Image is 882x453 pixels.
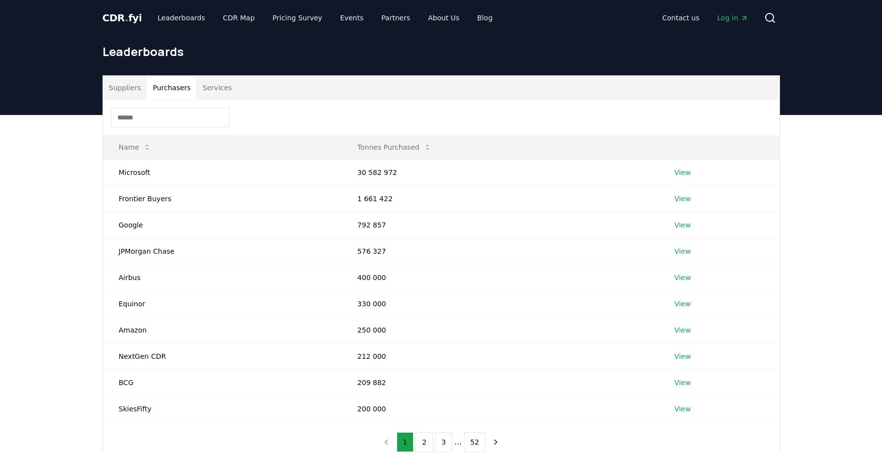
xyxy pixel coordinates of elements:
[342,238,659,264] td: 576 327
[103,12,142,24] span: CDR fyi
[103,317,342,343] td: Amazon
[332,9,371,27] a: Events
[342,290,659,317] td: 330 000
[103,396,342,422] td: SkiesFifty
[487,432,504,452] button: next page
[264,9,330,27] a: Pricing Survey
[103,264,342,290] td: Airbus
[125,12,128,24] span: .
[103,159,342,185] td: Microsoft
[342,396,659,422] td: 200 000
[103,44,780,59] h1: Leaderboards
[674,220,691,230] a: View
[342,264,659,290] td: 400 000
[373,9,418,27] a: Partners
[469,9,501,27] a: Blog
[342,369,659,396] td: 209 882
[674,378,691,388] a: View
[454,436,462,448] li: ...
[709,9,756,27] a: Log in
[342,317,659,343] td: 250 000
[215,9,262,27] a: CDR Map
[103,11,142,25] a: CDR.fyi
[674,351,691,361] a: View
[654,9,756,27] nav: Main
[420,9,467,27] a: About Us
[350,137,439,157] button: Tonnes Purchased
[674,273,691,283] a: View
[674,299,691,309] a: View
[147,76,197,100] button: Purchasers
[103,238,342,264] td: JPMorgan Chase
[103,343,342,369] td: NextGen CDR
[111,137,159,157] button: Name
[103,290,342,317] td: Equinor
[150,9,213,27] a: Leaderboards
[435,432,452,452] button: 3
[103,185,342,212] td: Frontier Buyers
[103,212,342,238] td: Google
[342,159,659,185] td: 30 582 972
[342,343,659,369] td: 212 000
[674,194,691,204] a: View
[415,432,433,452] button: 2
[674,168,691,177] a: View
[397,432,414,452] button: 1
[342,212,659,238] td: 792 857
[464,432,486,452] button: 52
[103,369,342,396] td: BCG
[654,9,707,27] a: Contact us
[150,9,500,27] nav: Main
[717,13,748,23] span: Log in
[342,185,659,212] td: 1 661 422
[674,404,691,414] a: View
[674,246,691,256] a: View
[103,76,147,100] button: Suppliers
[674,325,691,335] a: View
[197,76,238,100] button: Services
